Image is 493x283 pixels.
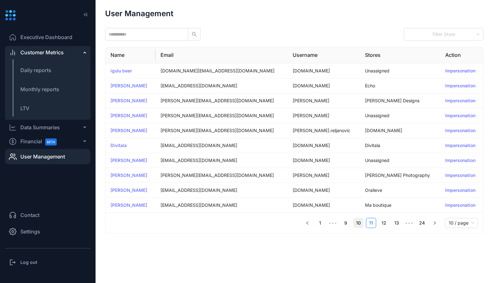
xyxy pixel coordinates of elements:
th: Stores [360,47,440,63]
td: [DOMAIN_NAME][EMAIL_ADDRESS][DOMAIN_NAME] [155,64,288,78]
td: [EMAIL_ADDRESS][DOMAIN_NAME] [155,153,288,168]
td: [PERSON_NAME].reljanovic [288,123,360,138]
span: Daily reports [20,67,51,73]
td: [DOMAIN_NAME] [288,138,360,153]
td: [PERSON_NAME][EMAIL_ADDRESS][DOMAIN_NAME] [155,123,288,138]
span: Customer Metrics [20,49,64,56]
td: [DOMAIN_NAME] [288,78,360,93]
li: 9 [340,218,351,228]
th: Email [155,47,288,63]
a: Impersonation [445,143,475,148]
span: right [433,221,437,225]
td: Unassigned [360,153,440,168]
a: [PERSON_NAME] [111,172,147,178]
th: Username [288,47,360,63]
td: Oralieve [360,183,440,198]
a: Impersonation [445,128,475,133]
a: 11 [366,218,376,228]
td: [PERSON_NAME][EMAIL_ADDRESS][DOMAIN_NAME] [155,108,288,123]
a: Impersonation [445,172,475,178]
li: Previous 5 Pages [328,218,338,228]
h1: User Management [105,10,173,18]
td: [PERSON_NAME] [288,108,360,123]
span: 10 / page [449,218,474,228]
button: left [302,218,312,228]
li: 13 [391,218,402,228]
span: Settings [20,228,40,235]
a: igulu beer [111,68,132,73]
td: [DOMAIN_NAME] [288,183,360,198]
td: [PERSON_NAME] Designs [360,93,440,108]
li: Next Page [430,218,440,228]
td: [EMAIL_ADDRESS][DOMAIN_NAME] [155,78,288,93]
td: [EMAIL_ADDRESS][DOMAIN_NAME] [155,183,288,198]
a: Impersonation [445,83,475,88]
a: [PERSON_NAME] [111,128,147,133]
a: Divitala [111,143,127,148]
a: [PERSON_NAME] [111,158,147,163]
td: [EMAIL_ADDRESS][DOMAIN_NAME] [155,198,288,213]
a: 1 [315,218,325,228]
td: [PERSON_NAME][EMAIL_ADDRESS][DOMAIN_NAME] [155,168,288,183]
td: Divitala [360,138,440,153]
a: Impersonation [445,187,475,193]
td: [DOMAIN_NAME] [288,153,360,168]
td: [PERSON_NAME][EMAIL_ADDRESS][DOMAIN_NAME] [155,93,288,108]
td: Unassigned [360,64,440,78]
a: Impersonation [445,202,475,208]
h3: Log out [20,259,37,266]
a: [PERSON_NAME] [111,83,147,88]
span: BETA [45,138,57,145]
a: 10 [354,218,363,228]
a: [PERSON_NAME] [111,98,147,103]
a: Impersonation [445,158,475,163]
td: Echo [360,78,440,93]
td: [DOMAIN_NAME] [360,123,440,138]
span: ••• [404,218,414,228]
li: Previous Page [302,218,312,228]
li: 10 [353,218,363,228]
a: 12 [379,218,389,228]
span: Financial [20,134,62,149]
li: 1 [315,218,325,228]
a: Impersonation [445,68,475,73]
td: [PERSON_NAME] [288,93,360,108]
a: 13 [392,218,401,228]
a: 24 [417,218,427,228]
th: Action [440,47,483,63]
a: Impersonation [445,98,475,103]
a: [PERSON_NAME] [111,113,147,118]
a: 9 [341,218,350,228]
a: [PERSON_NAME] [111,187,147,193]
span: left [305,221,309,225]
td: Ma boutique [360,198,440,213]
li: 12 [379,218,389,228]
th: Name [105,47,155,63]
a: Impersonation [445,113,475,118]
button: right [430,218,440,228]
span: User Management [20,153,65,160]
td: [PERSON_NAME] [288,168,360,183]
div: Page Size [445,218,478,228]
li: 24 [417,218,427,228]
li: 11 [366,218,376,228]
td: [PERSON_NAME] Photography [360,168,440,183]
span: Contact [20,211,39,219]
span: ••• [328,218,338,228]
span: search [192,32,197,37]
li: Next 5 Pages [404,218,414,228]
a: [PERSON_NAME] [111,202,147,208]
span: Monthly reports [20,86,59,92]
td: [DOMAIN_NAME] [288,198,360,213]
td: Unassigned [360,108,440,123]
td: [EMAIL_ADDRESS][DOMAIN_NAME] [155,138,288,153]
div: Data Summaries [20,124,60,131]
span: LTV [20,105,29,111]
td: [DOMAIN_NAME] [288,64,360,78]
span: Executive Dashboard [20,33,72,41]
